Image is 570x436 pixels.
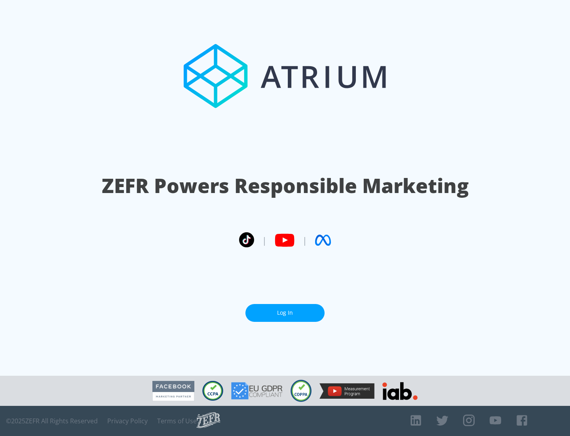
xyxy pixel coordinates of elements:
h1: ZEFR Powers Responsible Marketing [102,172,469,199]
img: CCPA Compliant [202,381,223,401]
span: © 2025 ZEFR All Rights Reserved [6,417,98,425]
img: YouTube Measurement Program [319,383,374,399]
img: COPPA Compliant [291,380,312,402]
a: Terms of Use [157,417,197,425]
img: GDPR Compliant [231,382,283,400]
a: Privacy Policy [107,417,148,425]
img: IAB [382,382,418,400]
a: Log In [245,304,325,322]
span: | [302,234,307,246]
img: Facebook Marketing Partner [152,381,194,401]
span: | [262,234,267,246]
